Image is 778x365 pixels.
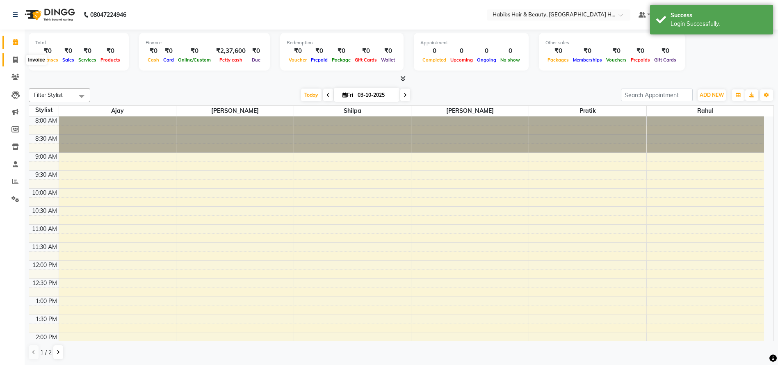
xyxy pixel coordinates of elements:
[287,46,309,56] div: ₹0
[161,46,176,56] div: ₹0
[309,57,330,63] span: Prepaid
[498,46,522,56] div: 0
[652,46,678,56] div: ₹0
[629,46,652,56] div: ₹0
[420,57,448,63] span: Completed
[448,46,475,56] div: 0
[647,106,764,116] span: rahul
[26,55,47,65] div: Invoice
[420,46,448,56] div: 0
[161,57,176,63] span: Card
[545,39,678,46] div: Other sales
[379,57,397,63] span: Wallet
[475,46,498,56] div: 0
[475,57,498,63] span: Ongoing
[60,57,76,63] span: Sales
[31,279,59,287] div: 12:30 PM
[621,89,693,101] input: Search Appointment
[571,46,604,56] div: ₹0
[671,20,767,28] div: Login Successfully.
[498,57,522,63] span: No show
[353,46,379,56] div: ₹0
[98,46,122,56] div: ₹0
[59,106,176,116] span: Ajay
[98,57,122,63] span: Products
[21,3,77,26] img: logo
[309,46,330,56] div: ₹0
[29,106,59,114] div: Stylist
[411,106,529,116] span: [PERSON_NAME]
[90,3,126,26] b: 08047224946
[30,225,59,233] div: 11:00 AM
[34,135,59,143] div: 8:30 AM
[420,39,522,46] div: Appointment
[146,46,161,56] div: ₹0
[34,116,59,125] div: 8:00 AM
[176,57,213,63] span: Online/Custom
[34,91,63,98] span: Filter Stylist
[287,39,397,46] div: Redemption
[353,57,379,63] span: Gift Cards
[34,297,59,306] div: 1:00 PM
[671,11,767,20] div: Success
[31,261,59,269] div: 12:00 PM
[34,153,59,161] div: 9:00 AM
[529,106,646,116] span: pratik
[301,89,322,101] span: Today
[176,46,213,56] div: ₹0
[30,189,59,197] div: 10:00 AM
[294,106,411,116] span: Shilpa
[250,57,262,63] span: Due
[604,57,629,63] span: Vouchers
[60,46,76,56] div: ₹0
[146,57,161,63] span: Cash
[652,57,678,63] span: Gift Cards
[30,243,59,251] div: 11:30 AM
[30,207,59,215] div: 10:30 AM
[355,89,396,101] input: 2025-10-03
[330,57,353,63] span: Package
[35,39,122,46] div: Total
[76,57,98,63] span: Services
[340,92,355,98] span: Fri
[448,57,475,63] span: Upcoming
[35,46,60,56] div: ₹0
[379,46,397,56] div: ₹0
[249,46,263,56] div: ₹0
[330,46,353,56] div: ₹0
[76,46,98,56] div: ₹0
[287,57,309,63] span: Voucher
[545,46,571,56] div: ₹0
[213,46,249,56] div: ₹2,37,600
[176,106,294,116] span: [PERSON_NAME]
[545,57,571,63] span: Packages
[700,92,724,98] span: ADD NEW
[698,89,726,101] button: ADD NEW
[40,348,52,357] span: 1 / 2
[146,39,263,46] div: Finance
[604,46,629,56] div: ₹0
[571,57,604,63] span: Memberships
[34,333,59,342] div: 2:00 PM
[217,57,244,63] span: Petty cash
[629,57,652,63] span: Prepaids
[34,171,59,179] div: 9:30 AM
[34,315,59,324] div: 1:30 PM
